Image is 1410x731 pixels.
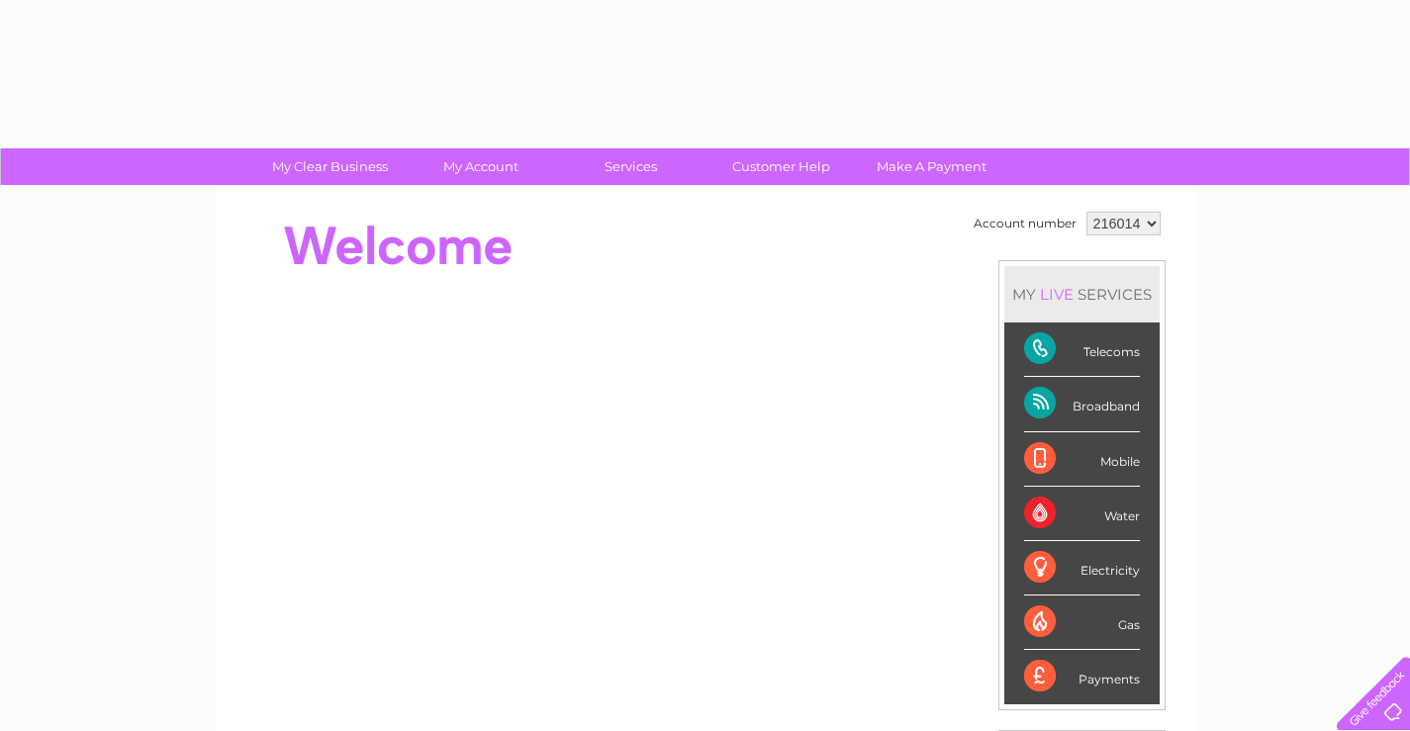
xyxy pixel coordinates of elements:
[1024,650,1140,703] div: Payments
[549,148,712,185] a: Services
[1024,377,1140,431] div: Broadband
[1036,285,1078,304] div: LIVE
[1004,266,1160,322] div: MY SERVICES
[399,148,562,185] a: My Account
[1024,432,1140,487] div: Mobile
[1024,487,1140,541] div: Water
[248,148,412,185] a: My Clear Business
[700,148,863,185] a: Customer Help
[850,148,1013,185] a: Make A Payment
[1024,322,1140,377] div: Telecoms
[1024,595,1140,650] div: Gas
[1024,541,1140,595] div: Electricity
[969,207,1081,240] td: Account number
